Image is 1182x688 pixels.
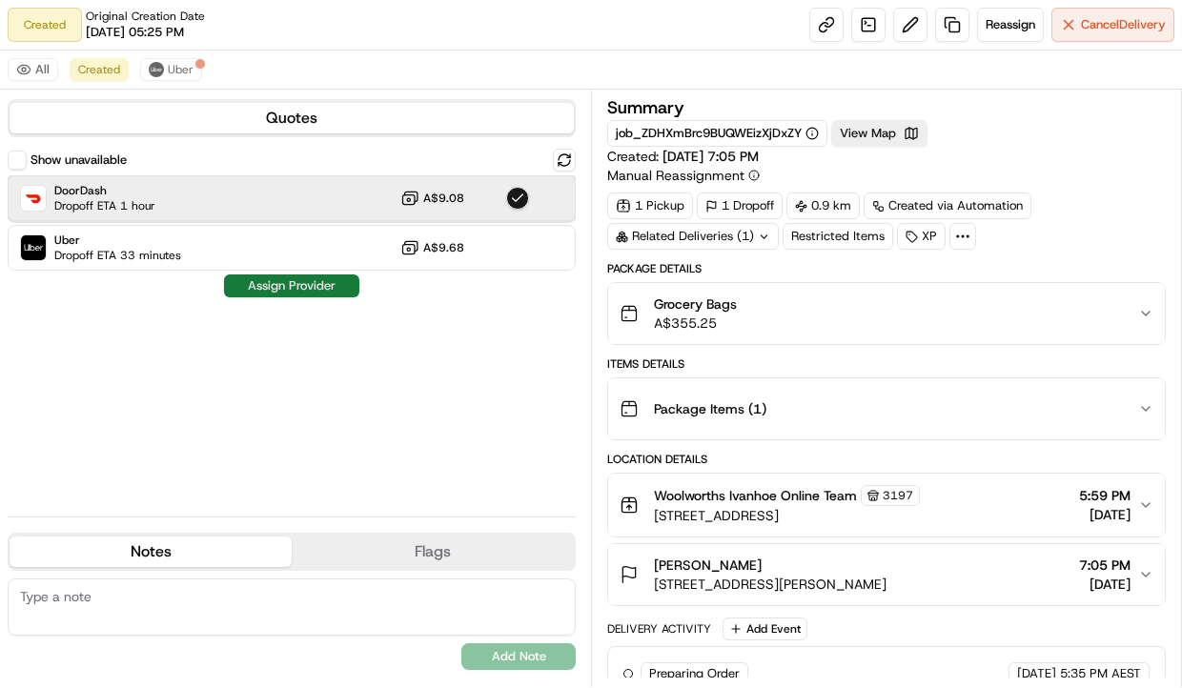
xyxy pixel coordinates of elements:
span: Woolworths Ivanhoe Online Team [654,486,857,505]
h3: Summary [607,99,684,116]
button: Add Event [723,617,807,640]
span: Uber [168,62,194,77]
span: 7:05 PM [1079,556,1131,575]
a: Powered byPylon [134,322,231,337]
img: Nash [19,19,57,57]
button: Uber [140,58,202,81]
span: 5:59 PM [1079,486,1131,505]
button: Manual Reassignment [607,166,760,185]
button: View Map [831,120,927,147]
p: Welcome 👋 [19,76,347,107]
div: XP [897,223,946,250]
button: Woolworths Ivanhoe Online Team3197[STREET_ADDRESS]5:59 PM[DATE] [608,474,1165,536]
span: Dropoff ETA 33 minutes [54,248,181,263]
span: A$9.08 [423,191,464,206]
span: [DATE] [1079,505,1131,524]
div: Start new chat [65,182,313,201]
div: 💻 [161,278,176,293]
span: Reassign [986,16,1035,33]
span: A$9.68 [423,240,464,255]
img: DoorDash [21,186,46,211]
button: Created [70,58,129,81]
span: Pylon [190,323,231,337]
div: We're available if you need us! [65,201,241,216]
span: Manual Reassignment [607,166,744,185]
button: Notes [10,536,292,567]
span: Preparing Order [649,665,740,682]
div: 1 Dropoff [697,192,783,219]
button: [PERSON_NAME][STREET_ADDRESS][PERSON_NAME]7:05 PM[DATE] [608,544,1165,605]
button: A$9.68 [400,238,464,257]
div: 📗 [19,278,34,293]
button: Reassign [977,8,1044,42]
button: A$9.08 [400,189,464,208]
span: Uber [54,233,181,248]
span: API Documentation [180,276,306,295]
span: Cancel Delivery [1081,16,1166,33]
button: Grocery BagsA$355.25 [608,283,1165,344]
button: Quotes [10,103,574,133]
button: Start new chat [324,188,347,211]
img: 1736555255976-a54dd68f-1ca7-489b-9aae-adbdc363a1c4 [19,182,53,216]
input: Got a question? Start typing here... [50,123,343,143]
img: Uber [21,235,46,260]
span: 5:35 PM AEST [1060,665,1141,682]
button: Package Items (1) [608,378,1165,439]
span: DoorDash [54,183,155,198]
label: Show unavailable [31,152,127,169]
div: Package Details [607,261,1166,276]
div: Delivery Activity [607,621,711,637]
button: All [8,58,58,81]
span: A$355.25 [654,314,737,333]
a: Created via Automation [864,192,1031,219]
span: [DATE] [1017,665,1056,682]
span: [DATE] [1079,575,1131,594]
span: Dropoff ETA 1 hour [54,198,155,213]
span: Package Items ( 1 ) [654,399,766,418]
button: Assign Provider [224,274,359,297]
div: Items Details [607,356,1166,372]
span: [STREET_ADDRESS] [654,506,920,525]
div: 1 Pickup [607,192,693,219]
span: [DATE] 05:25 PM [86,24,184,41]
span: [PERSON_NAME] [654,556,762,575]
div: Location Details [607,452,1166,467]
button: Flags [292,536,574,567]
div: Restricted Items [783,223,893,250]
span: Original Creation Date [86,9,205,24]
a: 💻API Documentation [153,269,314,303]
button: job_ZDHXmBrc9BUQWEizXjDxZY [616,125,819,142]
span: [STREET_ADDRESS][PERSON_NAME] [654,575,886,594]
span: Knowledge Base [38,276,146,295]
div: 0.9 km [786,192,860,219]
span: [DATE] 7:05 PM [662,148,759,165]
div: Related Deliveries (1) [607,223,779,250]
button: CancelDelivery [1051,8,1174,42]
span: Grocery Bags [654,294,737,314]
img: uber-new-logo.jpeg [149,62,164,77]
a: 📗Knowledge Base [11,269,153,303]
span: Created: [607,147,759,166]
span: 3197 [883,488,913,503]
span: Created [78,62,120,77]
